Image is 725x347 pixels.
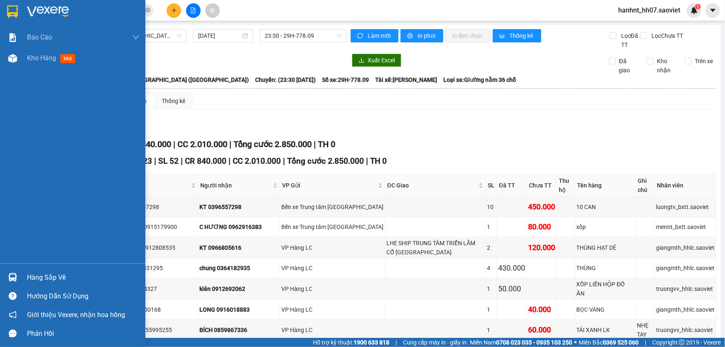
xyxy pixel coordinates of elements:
[27,32,52,42] span: Báo cáo
[233,139,312,149] span: Tổng cước 2.850.000
[145,7,150,12] span: close-circle
[403,338,468,347] span: Cung cấp máy in - giấy in:
[280,217,385,237] td: Bến xe Trung tâm Lào Cai
[527,174,557,197] th: Chưa TT
[656,263,715,273] div: giangmth_hhlc.saoviet
[171,7,177,13] span: plus
[229,139,231,149] span: |
[357,33,364,39] span: sync
[27,290,139,303] div: Hướng dẫn sử dụng
[655,174,716,197] th: Nhân viên
[280,320,385,341] td: VP Hàng LC
[281,222,383,231] div: Bến xe Trung tâm [GEOGRAPHIC_DATA]
[487,202,495,212] div: 10
[27,327,139,340] div: Phản hồi
[118,263,197,273] div: TẤN 0988831295
[173,139,175,149] span: |
[401,29,443,42] button: printerIn phơi
[486,174,497,197] th: SL
[645,338,646,347] span: |
[487,263,495,273] div: 4
[167,3,181,18] button: plus
[618,31,640,49] span: Lọc Đã TT
[418,31,437,40] span: In phơi
[118,181,189,190] span: Người gửi
[351,29,398,42] button: syncLàm mới
[487,325,495,335] div: 1
[654,57,678,75] span: Kho nhận
[577,280,634,298] div: XỐP LIỀN HỘP ĐỒ ĂN
[177,139,227,149] span: CC 2.010.000
[318,139,335,149] span: TH 0
[229,156,231,166] span: |
[255,75,316,84] span: Chuyến: (23:30 [DATE])
[118,202,197,212] div: KT 0396557298
[128,139,171,149] span: CR 840.000
[577,325,634,335] div: TẢI XANH LK
[199,202,278,212] div: KT 0396557298
[656,243,715,252] div: giangmth_hhlc.saoviet
[487,284,495,293] div: 1
[445,29,491,42] button: In đơn chọn
[198,31,241,40] input: 11/09/2025
[200,181,271,190] span: Người nhận
[281,202,383,212] div: Bến xe Trung tâm [GEOGRAPHIC_DATA]
[692,57,717,66] span: Trên xe
[199,243,278,252] div: KT 0966805616
[8,273,17,282] img: warehouse-icon
[287,156,364,166] span: Tổng cước 2.850.000
[497,174,527,197] th: Đã TT
[209,7,215,13] span: aim
[709,7,717,14] span: caret-down
[679,340,685,345] span: copyright
[705,3,720,18] button: caret-down
[125,156,152,166] span: Đơn 23
[528,201,555,213] div: 450.000
[314,139,316,149] span: |
[695,4,701,10] sup: 1
[181,156,183,166] span: |
[118,243,197,252] div: tuấn anh 0912808535
[656,222,715,231] div: mennt_bxtt.saoviet
[510,31,535,40] span: Thống kê
[499,33,506,39] span: bar-chart
[27,310,125,320] span: Giới thiệu Vexere, nhận hoa hồng
[487,222,495,231] div: 1
[280,258,385,278] td: VP Hàng LC
[636,174,655,197] th: Ghi chú
[577,243,634,252] div: THÙNG HẠT DẺ
[368,56,395,65] span: Xuất Excel
[27,271,139,284] div: Hàng sắp về
[352,54,401,67] button: downloadXuất Excel
[281,284,383,293] div: VP Hàng LC
[313,338,389,347] span: Hỗ trợ kỹ thuật:
[354,339,389,346] strong: 1900 633 818
[577,263,634,273] div: THÙNG
[9,330,17,337] span: message
[498,262,525,274] div: 430.000
[186,3,201,18] button: file-add
[7,5,18,18] img: logo-vxr
[603,339,639,346] strong: 0369 525 060
[199,284,278,293] div: kiên 0912692062
[648,31,684,40] span: Lọc Chưa TT
[656,284,715,293] div: truongvv_hhlc.saoviet
[27,54,56,62] span: Kho hàng
[375,75,437,84] span: Tài xế: [PERSON_NAME]
[443,75,516,84] span: Loại xe: Giường nằm 36 chỗ
[9,292,17,300] span: question-circle
[199,263,278,273] div: chung 0364182935
[162,96,185,106] div: Thống kê
[199,305,278,314] div: LONG 0916018883
[386,239,484,257] div: LHE SHIP TRUNG TÂM TRIỂN LÃM CỔ [GEOGRAPHIC_DATA]
[118,284,197,293] div: kt 0837184327
[691,7,698,14] img: icon-new-feature
[280,278,385,300] td: VP Hàng LC
[498,283,525,295] div: 50.000
[528,242,555,253] div: 120.000
[8,33,17,42] img: solution-icon
[60,54,75,63] span: mới
[656,325,715,335] div: truongvv_hhlc.saoviet
[185,156,226,166] span: CR 840.000
[280,300,385,320] td: VP Hàng LC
